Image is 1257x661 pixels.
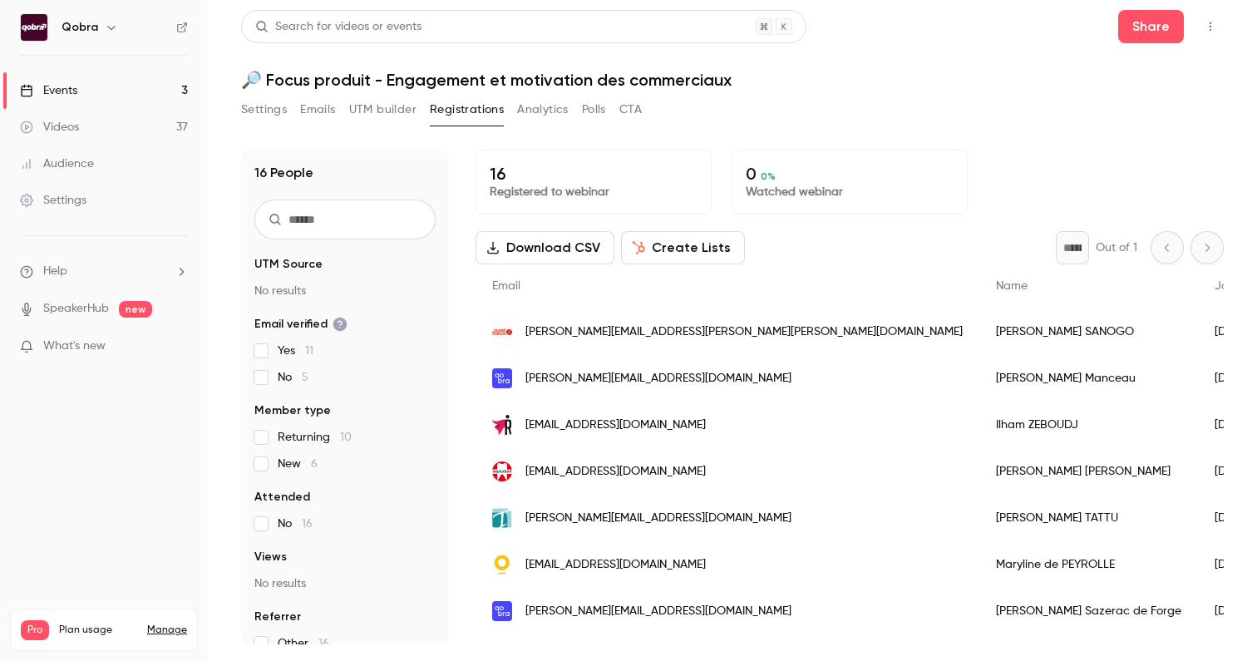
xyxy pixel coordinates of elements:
[43,263,67,280] span: Help
[20,263,188,280] li: help-dropdown-opener
[979,308,1198,355] div: [PERSON_NAME] SANOGO
[979,588,1198,634] div: [PERSON_NAME] Sazerac de Forge
[62,19,98,36] h6: Qobra
[43,338,106,355] span: What's new
[254,575,436,592] p: No results
[59,624,137,637] span: Plan usage
[761,170,776,182] span: 0 %
[278,635,329,652] span: Other
[254,549,287,565] span: Views
[746,184,954,200] p: Watched webinar
[1118,10,1184,43] button: Share
[302,518,313,530] span: 16
[979,541,1198,588] div: Maryline de PEYROLLE
[1096,239,1137,256] p: Out of 1
[305,345,313,357] span: 11
[525,510,791,527] span: [PERSON_NAME][EMAIL_ADDRESS][DOMAIN_NAME]
[746,164,954,184] p: 0
[492,601,512,621] img: qobra.co
[255,18,421,36] div: Search for videos or events
[21,14,47,41] img: Qobra
[492,555,512,575] img: itesoft.com
[300,96,335,123] button: Emails
[525,463,706,481] span: [EMAIL_ADDRESS][DOMAIN_NAME]
[492,508,512,528] img: toccata-formation.com
[168,339,188,354] iframe: Noticeable Trigger
[278,429,352,446] span: Returning
[979,355,1198,402] div: [PERSON_NAME] Manceau
[525,417,706,434] span: [EMAIL_ADDRESS][DOMAIN_NAME]
[430,96,504,123] button: Registrations
[20,82,77,99] div: Events
[318,638,329,649] span: 16
[21,620,49,640] span: Pro
[278,369,308,386] span: No
[996,280,1028,292] span: Name
[254,256,436,652] section: facet-groups
[492,322,512,342] img: additi.fr
[278,343,313,359] span: Yes
[278,456,318,472] span: New
[349,96,417,123] button: UTM builder
[278,515,313,532] span: No
[492,461,512,481] img: septodont.com
[476,231,614,264] button: Download CSV
[619,96,642,123] button: CTA
[20,192,86,209] div: Settings
[525,556,706,574] span: [EMAIL_ADDRESS][DOMAIN_NAME]
[525,323,963,341] span: [PERSON_NAME][EMAIL_ADDRESS][PERSON_NAME][PERSON_NAME][DOMAIN_NAME]
[979,495,1198,541] div: [PERSON_NAME] TATTU
[241,96,287,123] button: Settings
[254,256,323,273] span: UTM Source
[492,280,520,292] span: Email
[43,300,109,318] a: SpeakerHub
[254,489,310,506] span: Attended
[979,402,1198,448] div: Ilham ZEBOUDJ
[302,372,308,383] span: 5
[254,402,331,419] span: Member type
[20,155,94,172] div: Audience
[490,164,698,184] p: 16
[311,458,318,470] span: 6
[492,415,512,435] img: renovationman.com
[979,448,1198,495] div: [PERSON_NAME] [PERSON_NAME]
[525,603,791,620] span: [PERSON_NAME][EMAIL_ADDRESS][DOMAIN_NAME]
[20,119,79,136] div: Videos
[147,624,187,637] a: Manage
[340,432,352,443] span: 10
[490,184,698,200] p: Registered to webinar
[254,163,313,183] h1: 16 People
[254,609,301,625] span: Referrer
[621,231,745,264] button: Create Lists
[119,301,152,318] span: new
[241,70,1224,90] h1: 🔎 Focus produit - Engagement et motivation des commerciaux
[582,96,606,123] button: Polls
[254,283,436,299] p: No results
[525,370,791,387] span: [PERSON_NAME][EMAIL_ADDRESS][DOMAIN_NAME]
[254,316,348,333] span: Email verified
[517,96,569,123] button: Analytics
[492,368,512,388] img: qobra.co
